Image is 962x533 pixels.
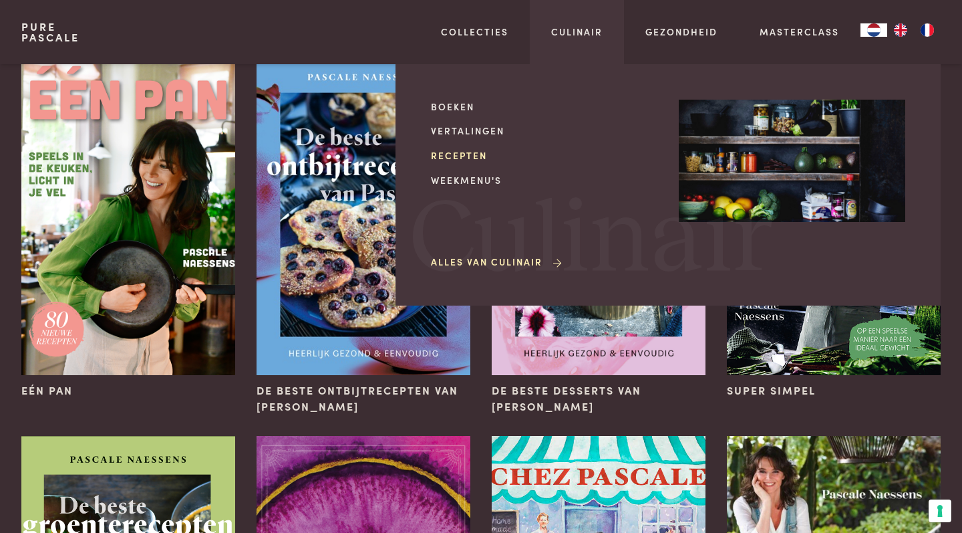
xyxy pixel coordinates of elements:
aside: Language selected: Nederlands [860,23,941,37]
a: Alles van Culinair [431,255,564,269]
a: FR [914,23,941,37]
a: Weekmenu's [431,173,657,187]
span: Eén pan [21,383,73,399]
a: De beste ontbijtrecepten van Pascale De beste ontbijtrecepten van [PERSON_NAME] [257,54,470,415]
span: De beste desserts van [PERSON_NAME] [492,383,705,415]
a: Culinair [551,25,603,39]
img: Eén pan [21,54,235,375]
a: Collecties [441,25,508,39]
img: Culinair [679,100,905,223]
button: Uw voorkeuren voor toestemming voor trackingtechnologieën [929,500,951,522]
a: NL [860,23,887,37]
a: Gezondheid [645,25,717,39]
span: Super Simpel [727,383,816,399]
a: EN [887,23,914,37]
a: Masterclass [760,25,839,39]
a: Boeken [431,100,657,114]
img: De beste ontbijtrecepten van Pascale [257,54,470,375]
div: Language [860,23,887,37]
a: Vertalingen [431,124,657,138]
ul: Language list [887,23,941,37]
span: Culinair [410,189,773,292]
a: Recepten [431,148,657,163]
span: De beste ontbijtrecepten van [PERSON_NAME] [257,383,470,415]
a: Eén pan Eén pan [21,54,235,399]
a: PurePascale [21,21,79,43]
